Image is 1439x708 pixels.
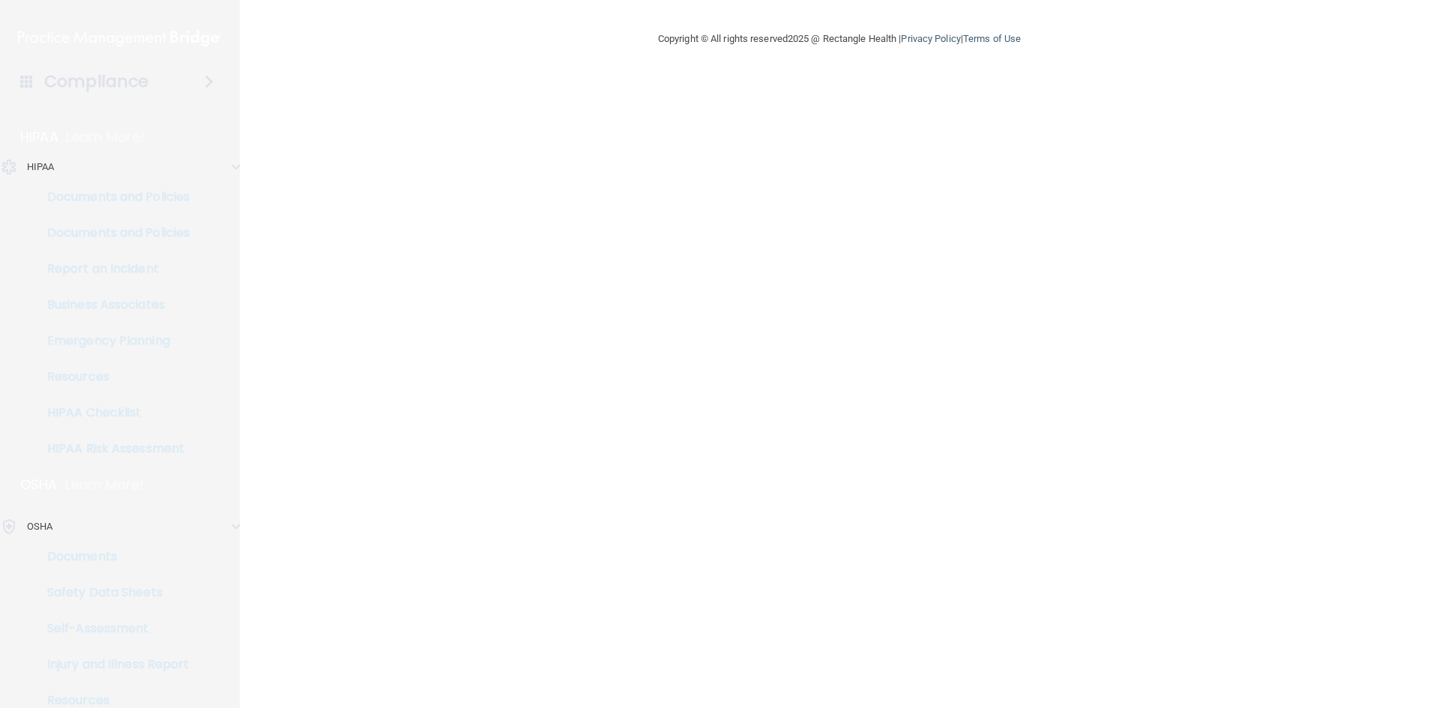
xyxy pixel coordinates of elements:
[10,333,214,348] p: Emergency Planning
[10,190,214,205] p: Documents and Policies
[10,297,214,312] p: Business Associates
[10,693,214,708] p: Resources
[10,549,214,564] p: Documents
[20,476,58,494] p: OSHA
[65,476,145,494] p: Learn More!
[66,128,145,146] p: Learn More!
[10,226,214,240] p: Documents and Policies
[10,657,214,672] p: Injury and Illness Report
[901,33,960,44] a: Privacy Policy
[44,71,148,92] h4: Compliance
[566,15,1113,63] div: Copyright © All rights reserved 2025 @ Rectangle Health | |
[27,518,52,536] p: OSHA
[20,128,58,146] p: HIPAA
[10,621,214,636] p: Self-Assessment
[10,405,214,420] p: HIPAA Checklist
[18,23,222,53] img: PMB logo
[10,261,214,276] p: Report an Incident
[27,158,55,176] p: HIPAA
[10,369,214,384] p: Resources
[963,33,1021,44] a: Terms of Use
[10,585,214,600] p: Safety Data Sheets
[10,441,214,456] p: HIPAA Risk Assessment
